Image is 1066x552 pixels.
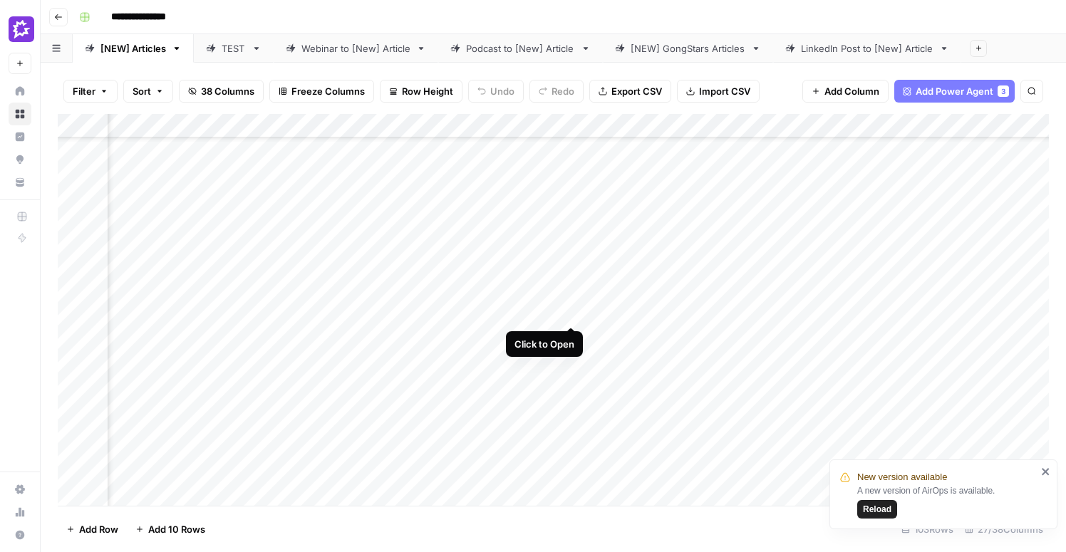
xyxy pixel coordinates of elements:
[677,80,760,103] button: Import CSV
[127,518,214,541] button: Add 10 Rows
[402,84,453,98] span: Row Height
[9,478,31,501] a: Settings
[380,80,462,103] button: Row Height
[274,34,438,63] a: Webinar to [New] Article
[100,41,166,56] div: [NEW] Articles
[896,518,959,541] div: 103 Rows
[73,84,95,98] span: Filter
[773,34,961,63] a: LinkedIn Post to [New] Article
[222,41,246,56] div: TEST
[133,84,151,98] span: Sort
[291,84,365,98] span: Freeze Columns
[1041,466,1051,477] button: close
[79,522,118,536] span: Add Row
[63,80,118,103] button: Filter
[490,84,514,98] span: Undo
[1001,85,1005,97] span: 3
[148,522,205,536] span: Add 10 Rows
[301,41,410,56] div: Webinar to [New] Article
[611,84,662,98] span: Export CSV
[824,84,879,98] span: Add Column
[857,500,897,519] button: Reload
[9,80,31,103] a: Home
[916,84,993,98] span: Add Power Agent
[9,501,31,524] a: Usage
[699,84,750,98] span: Import CSV
[466,41,575,56] div: Podcast to [New] Article
[194,34,274,63] a: TEST
[552,84,574,98] span: Redo
[959,518,1049,541] div: 27/38 Columns
[631,41,745,56] div: [NEW] GongStars Articles
[801,41,933,56] div: LinkedIn Post to [New] Article
[9,524,31,546] button: Help + Support
[9,171,31,194] a: Your Data
[802,80,889,103] button: Add Column
[9,16,34,42] img: Gong Logo
[603,34,773,63] a: [NEW] GongStars Articles
[514,337,574,351] div: Click to Open
[589,80,671,103] button: Export CSV
[529,80,584,103] button: Redo
[438,34,603,63] a: Podcast to [New] Article
[9,103,31,125] a: Browse
[58,518,127,541] button: Add Row
[179,80,264,103] button: 38 Columns
[863,503,891,516] span: Reload
[123,80,173,103] button: Sort
[894,80,1015,103] button: Add Power Agent3
[73,34,194,63] a: [NEW] Articles
[269,80,374,103] button: Freeze Columns
[201,84,254,98] span: 38 Columns
[857,470,947,484] span: New version available
[9,148,31,171] a: Opportunities
[9,11,31,47] button: Workspace: Gong
[468,80,524,103] button: Undo
[998,85,1009,97] div: 3
[9,125,31,148] a: Insights
[857,484,1037,519] div: A new version of AirOps is available.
